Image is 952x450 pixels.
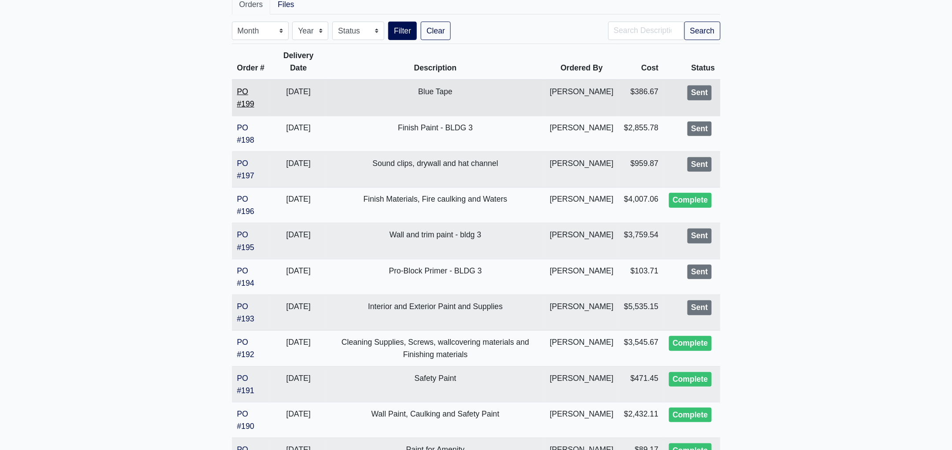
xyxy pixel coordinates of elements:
div: Complete [669,193,711,208]
div: Sent [687,85,711,100]
a: PO #194 [237,266,254,288]
td: [PERSON_NAME] [544,331,619,366]
td: [DATE] [271,366,326,402]
td: Safety Paint [326,366,544,402]
a: PO #195 [237,230,254,251]
button: Filter [388,22,417,40]
td: [PERSON_NAME] [544,402,619,438]
td: [PERSON_NAME] [544,188,619,223]
a: PO #191 [237,374,254,395]
td: Finish Paint - BLDG 3 [326,116,544,151]
td: $386.67 [619,80,664,116]
td: $471.45 [619,366,664,402]
td: [PERSON_NAME] [544,223,619,259]
td: [PERSON_NAME] [544,366,619,402]
td: [PERSON_NAME] [544,259,619,295]
td: Cleaning Supplies, Screws, wallcovering materials and Finishing materials [326,331,544,366]
th: Cost [619,44,664,80]
td: [PERSON_NAME] [544,116,619,151]
div: Complete [669,372,711,387]
td: [DATE] [271,80,326,116]
td: Wall Paint, Caulking and Safety Paint [326,402,544,438]
div: Complete [669,408,711,423]
td: Sound clips, drywall and hat channel [326,151,544,187]
td: [PERSON_NAME] [544,295,619,331]
td: $5,535.15 [619,295,664,331]
div: Sent [687,300,711,315]
td: [DATE] [271,259,326,295]
td: $4,007.06 [619,188,664,223]
a: PO #192 [237,338,254,359]
td: [DATE] [271,402,326,438]
a: PO #193 [237,302,254,323]
td: $103.71 [619,259,664,295]
td: Interior and Exterior Paint and Supplies [326,295,544,331]
td: [DATE] [271,331,326,366]
td: [PERSON_NAME] [544,151,619,187]
td: Wall and trim paint - bldg 3 [326,223,544,259]
td: Pro-Block Primer - BLDG 3 [326,259,544,295]
td: [DATE] [271,188,326,223]
div: Complete [669,336,711,351]
td: $3,545.67 [619,331,664,366]
a: PO #198 [237,123,254,144]
th: Ordered By [544,44,619,80]
td: $2,432.11 [619,402,664,438]
div: Sent [687,157,711,172]
td: $3,759.54 [619,223,664,259]
a: PO #190 [237,409,254,431]
td: [DATE] [271,116,326,151]
a: PO #197 [237,159,254,180]
button: Search [684,22,720,40]
td: $959.87 [619,151,664,187]
td: $2,855.78 [619,116,664,151]
a: PO #199 [237,87,254,108]
td: Finish Materials, Fire caulking and Waters [326,188,544,223]
td: [PERSON_NAME] [544,80,619,116]
th: Delivery Date [271,44,326,80]
div: Sent [687,229,711,243]
td: Blue Tape [326,80,544,116]
input: Search [608,22,684,40]
a: Clear [421,22,451,40]
div: Sent [687,265,711,280]
th: Status [664,44,720,80]
th: Description [326,44,544,80]
td: [DATE] [271,295,326,331]
th: Order # [232,44,271,80]
div: Sent [687,122,711,136]
td: [DATE] [271,151,326,187]
td: [DATE] [271,223,326,259]
a: PO #196 [237,195,254,216]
